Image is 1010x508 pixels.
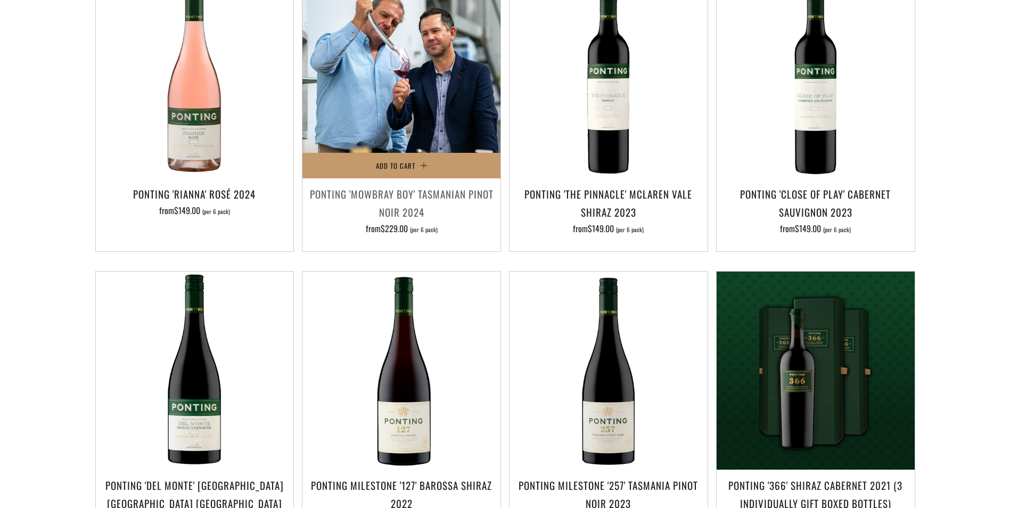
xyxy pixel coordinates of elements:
[101,185,289,203] h3: Ponting 'Rianna' Rosé 2024
[410,227,438,233] span: (per 6 pack)
[717,185,915,238] a: Ponting 'Close of Play' Cabernet Sauvignon 2023 from$149.00 (per 6 pack)
[588,222,614,235] span: $149.00
[722,185,909,221] h3: Ponting 'Close of Play' Cabernet Sauvignon 2023
[308,185,495,221] h3: Ponting 'Mowbray Boy' Tasmanian Pinot Noir 2024
[795,222,821,235] span: $149.00
[302,153,500,178] button: Add to Cart
[202,209,230,215] span: (per 6 pack)
[510,185,708,238] a: Ponting 'The Pinnacle' McLaren Vale Shiraz 2023 from$149.00 (per 6 pack)
[159,204,230,217] span: from
[573,222,644,235] span: from
[174,204,200,217] span: $149.00
[302,185,500,238] a: Ponting 'Mowbray Boy' Tasmanian Pinot Noir 2024 from$229.00 (per 6 pack)
[780,222,851,235] span: from
[616,227,644,233] span: (per 6 pack)
[823,227,851,233] span: (per 6 pack)
[381,222,408,235] span: $229.00
[96,185,294,238] a: Ponting 'Rianna' Rosé 2024 from$149.00 (per 6 pack)
[366,222,438,235] span: from
[376,160,415,171] span: Add to Cart
[515,185,702,221] h3: Ponting 'The Pinnacle' McLaren Vale Shiraz 2023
